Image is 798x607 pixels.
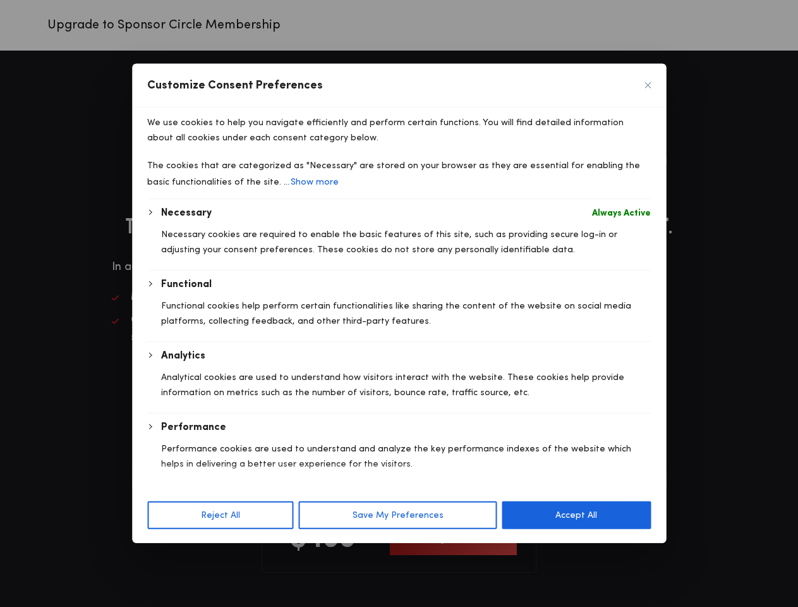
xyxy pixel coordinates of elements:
button: Functional [161,277,212,292]
span: Customize Consent Preferences [147,78,323,93]
img: Close [644,82,651,89]
div: Customise Consent Preferences [132,64,666,543]
button: Save My Preferences [299,501,497,529]
p: Functional cookies help perform certain functionalities like sharing the content of the website o... [161,298,651,329]
button: Reject All [147,501,294,529]
p: Necessary cookies are required to enable the basic features of this site, such as providing secur... [161,227,651,257]
p: The cookies that are categorized as "Necessary" are stored on your browser as they are essential ... [147,158,651,191]
p: We use cookies to help you navigate efficiently and perform certain functions. You will find deta... [147,115,651,145]
button: Performance [161,420,226,435]
button: Show more [289,173,340,191]
button: Accept All [502,501,651,529]
button: [cky_preference_close_label] [644,82,651,89]
p: Analytical cookies are used to understand how visitors interact with the website. These cookies h... [161,370,651,400]
p: Performance cookies are used to understand and analyze the key performance indexes of the website... [161,441,651,472]
button: Necessary [161,205,212,221]
span: Always Active [592,205,651,221]
button: Analytics [161,348,205,364]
